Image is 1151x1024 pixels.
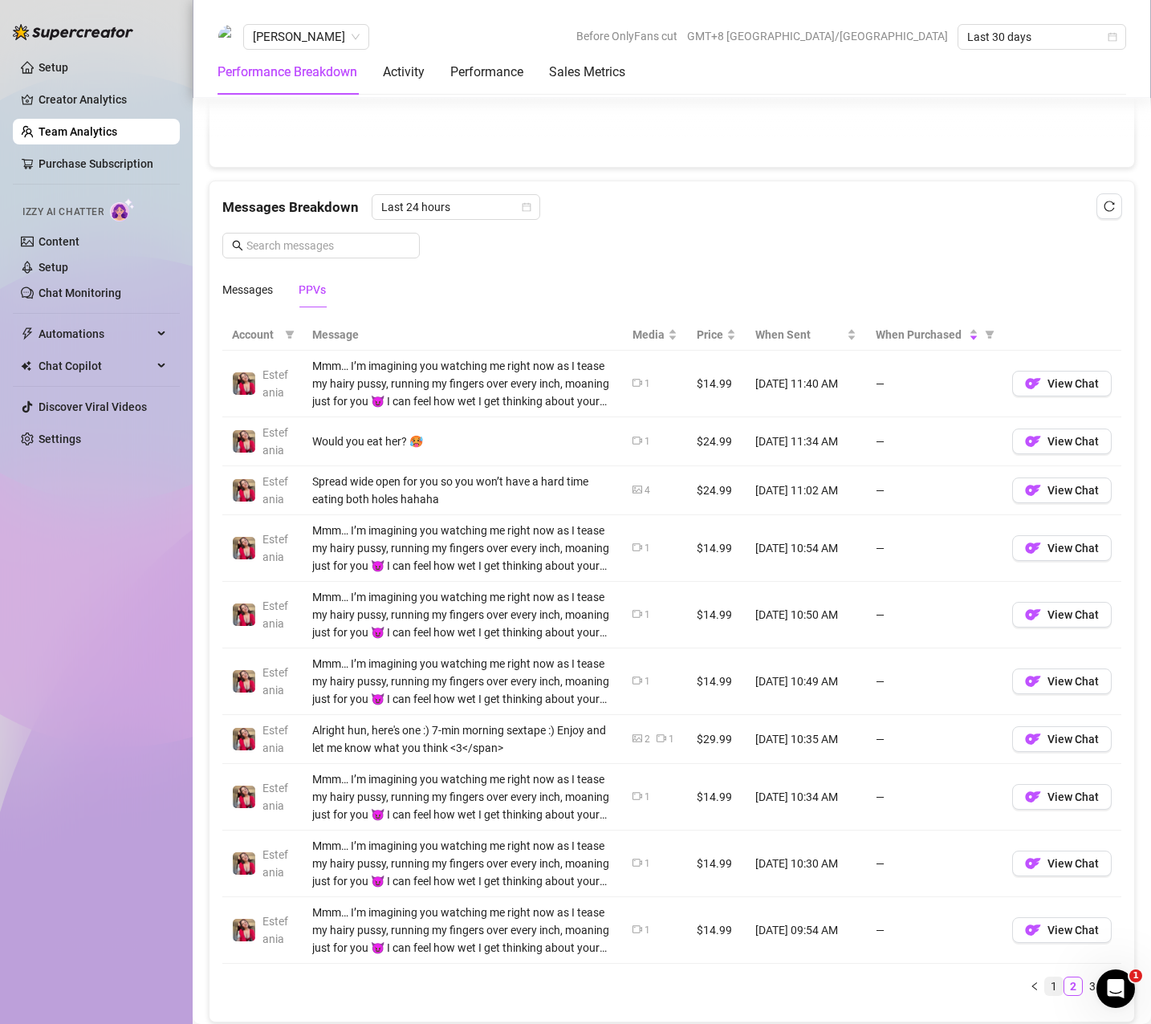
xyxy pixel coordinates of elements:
[233,537,255,559] img: Estefania
[1047,675,1099,688] span: View Chat
[576,24,677,48] span: Before OnlyFans cut
[632,791,642,801] span: video-camera
[39,125,117,138] a: Team Analytics
[312,588,613,641] div: Mmm… I’m imagining you watching me right now as I tease my hairy pussy, running my fingers over e...
[632,542,642,552] span: video-camera
[687,764,746,831] td: $14.99
[1047,435,1099,448] span: View Chat
[1083,977,1102,996] li: 3
[632,609,642,619] span: video-camera
[450,63,523,82] div: Performance
[687,897,746,964] td: $14.99
[866,466,1003,515] td: —
[1025,673,1041,689] img: OF
[669,732,674,747] div: 1
[262,599,288,630] span: Estefania
[262,848,288,879] span: Estefania
[21,360,31,372] img: Chat Copilot
[632,676,642,685] span: video-camera
[39,87,167,112] a: Creator Analytics
[1012,668,1112,694] button: OFView Chat
[1012,439,1112,452] a: OFView Chat
[1045,977,1063,995] a: 1
[233,919,255,941] img: Estefania
[645,376,650,392] div: 1
[1012,477,1112,503] button: OFView Chat
[866,319,1003,351] th: When Purchased
[262,724,288,754] span: Estefania
[1012,784,1112,810] button: OFView Chat
[645,790,650,805] div: 1
[233,728,255,750] img: Estefania
[299,281,326,299] div: PPVs
[1104,201,1115,212] span: reload
[746,417,866,466] td: [DATE] 11:34 AM
[1047,790,1099,803] span: View Chat
[645,607,650,623] div: 1
[21,327,34,340] span: thunderbolt
[22,205,104,220] span: Izzy AI Chatter
[222,194,1121,220] div: Messages Breakdown
[687,831,746,897] td: $14.99
[746,351,866,417] td: [DATE] 11:40 AM
[1096,969,1135,1008] iframe: Intercom live chat
[222,281,273,299] div: Messages
[1025,376,1041,392] img: OF
[1084,977,1101,995] a: 3
[1047,608,1099,621] span: View Chat
[645,923,650,938] div: 1
[39,235,79,248] a: Content
[1025,540,1041,556] img: OF
[233,670,255,693] img: Estefania
[632,326,665,343] span: Media
[687,417,746,466] td: $24.99
[1012,612,1112,625] a: OFView Chat
[645,541,650,556] div: 1
[262,475,288,506] span: Estefania
[282,323,298,347] span: filter
[746,648,866,715] td: [DATE] 10:49 AM
[312,357,613,410] div: Mmm… I’m imagining you watching me right now as I tease my hairy pussy, running my fingers over e...
[632,924,642,934] span: video-camera
[657,733,666,743] span: video-camera
[866,515,1003,582] td: —
[1030,981,1039,991] span: left
[645,674,650,689] div: 1
[645,732,650,747] div: 2
[218,25,242,49] img: Lhui Bernardo
[866,764,1003,831] td: —
[1047,857,1099,870] span: View Chat
[312,522,613,575] div: Mmm… I’m imagining you watching me right now as I tease my hairy pussy, running my fingers over e...
[39,61,68,74] a: Setup
[1044,977,1064,996] li: 1
[1012,535,1112,561] button: OFView Chat
[1108,32,1117,42] span: calendar
[39,353,153,379] span: Chat Copilot
[755,326,844,343] span: When Sent
[1012,602,1112,628] button: OFView Chat
[1025,433,1041,449] img: OF
[383,63,425,82] div: Activity
[1025,789,1041,805] img: OF
[1025,607,1041,623] img: OF
[262,533,288,563] span: Estefania
[253,25,360,49] span: Lhui Bernardo
[1012,679,1112,692] a: OFView Chat
[1012,726,1112,752] button: OFView Chat
[1012,488,1112,501] a: OFView Chat
[1064,977,1082,995] a: 2
[262,368,288,399] span: Estefania
[233,430,255,453] img: Estefania
[233,852,255,875] img: Estefania
[1025,855,1041,872] img: OF
[262,782,288,812] span: Estefania
[262,426,288,457] span: Estefania
[687,582,746,648] td: $14.99
[233,479,255,502] img: Estefania
[687,466,746,515] td: $24.99
[262,666,288,697] span: Estefania
[1012,928,1112,941] a: OFView Chat
[1012,381,1112,394] a: OFView Chat
[1047,377,1099,390] span: View Chat
[746,582,866,648] td: [DATE] 10:50 AM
